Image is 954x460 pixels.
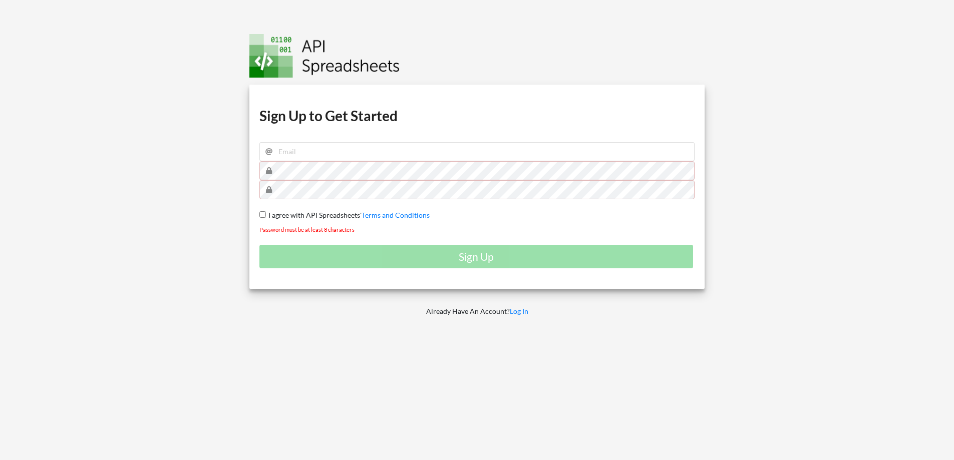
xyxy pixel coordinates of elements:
[362,211,430,219] a: Terms and Conditions
[242,306,712,316] p: Already Have An Account?
[259,107,695,125] h1: Sign Up to Get Started
[249,34,400,78] img: Logo.png
[266,211,362,219] span: I agree with API Spreadsheets'
[259,226,355,233] small: Password must be at least 8 characters
[510,307,528,315] a: Log In
[259,142,695,161] input: Email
